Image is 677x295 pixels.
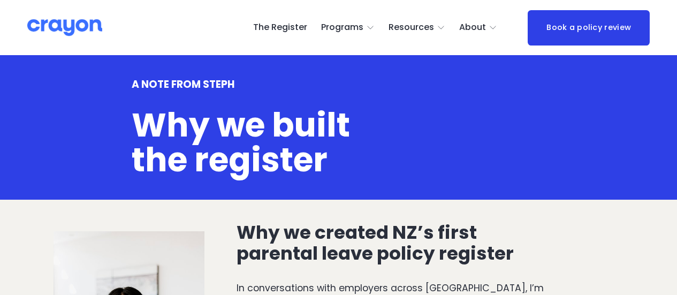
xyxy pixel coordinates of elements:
[389,19,446,36] a: folder dropdown
[132,79,545,91] h4: A NOTE FROM STEPH
[321,19,375,36] a: folder dropdown
[459,19,498,36] a: folder dropdown
[132,102,357,183] span: Why we built the register
[27,18,102,37] img: Crayon
[321,20,363,35] span: Programs
[389,20,434,35] span: Resources
[528,10,650,46] a: Book a policy review
[237,222,545,264] h3: Why we created NZ’s first parental leave policy register
[253,19,307,36] a: The Register
[459,20,486,35] span: About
